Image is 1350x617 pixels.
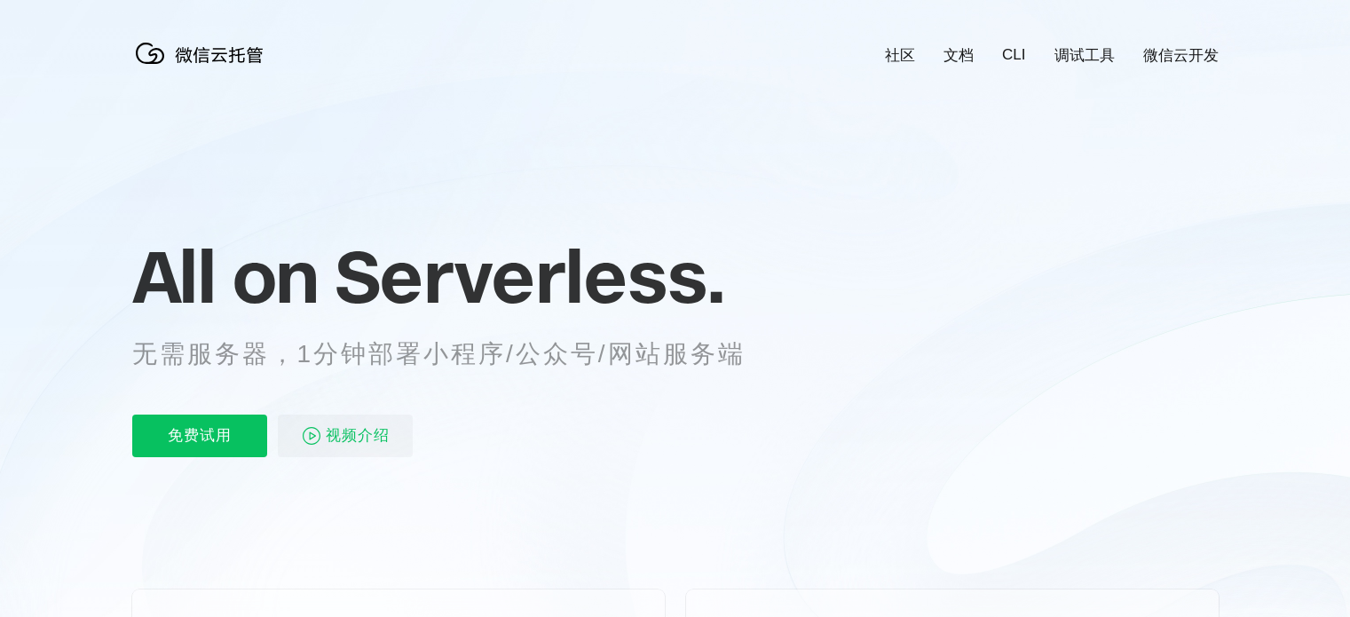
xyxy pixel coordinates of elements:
a: 微信云托管 [132,59,274,74]
p: 免费试用 [132,415,267,457]
a: 文档 [943,45,974,66]
span: All on [132,232,318,320]
img: video_play.svg [301,425,322,447]
a: 调试工具 [1054,45,1115,66]
a: CLI [1002,46,1025,64]
a: 社区 [885,45,915,66]
p: 无需服务器，1分钟部署小程序/公众号/网站服务端 [132,336,778,372]
span: Serverless. [335,232,724,320]
span: 视频介绍 [326,415,390,457]
a: 微信云开发 [1143,45,1219,66]
img: 微信云托管 [132,36,274,71]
